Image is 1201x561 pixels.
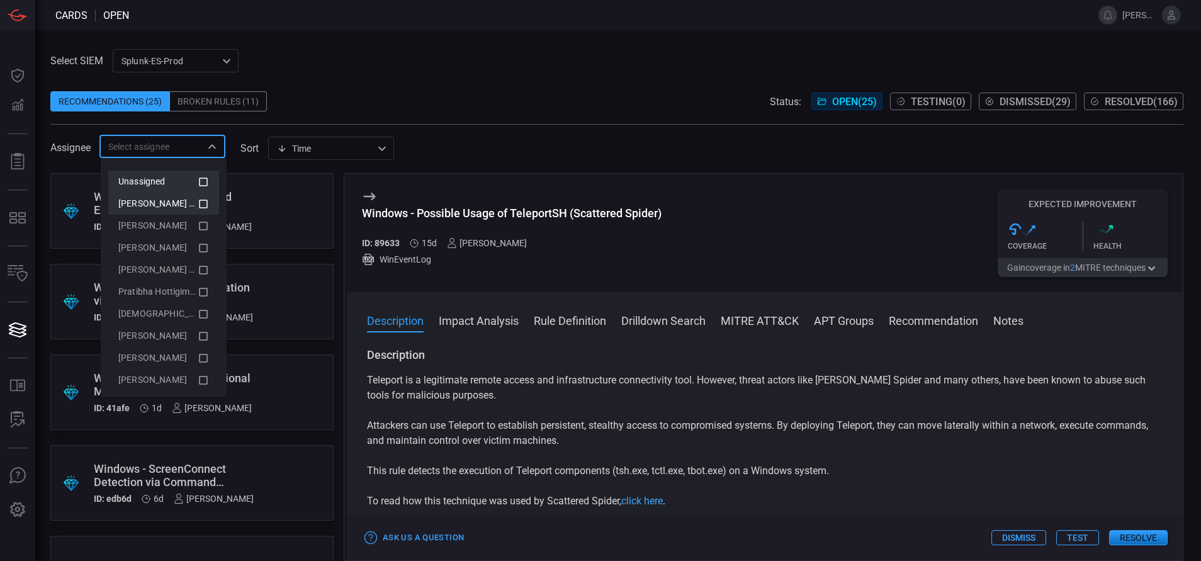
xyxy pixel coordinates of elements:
button: Resolved(166) [1084,93,1183,110]
button: Dismissed(29) [979,93,1076,110]
div: Broken Rules (11) [170,91,267,111]
div: [PERSON_NAME] [174,494,254,504]
div: Windows - ScreenConnect Detection via Command Parameters [94,462,254,489]
h3: Description [367,348,1163,363]
button: Testing(0) [890,93,971,110]
button: Resolve [1109,530,1168,545]
h5: ID: 342df [94,222,130,232]
span: Status: [770,96,801,108]
li: Mason Brand [108,259,219,281]
button: Detections [3,91,33,121]
span: Testing ( 0 ) [911,96,966,108]
span: Aug 31, 2025 11:50 AM [422,238,437,248]
div: Recommendations (25) [50,91,170,111]
span: [PERSON_NAME] Brand [118,264,213,275]
h5: ID: edb6d [94,494,132,504]
span: Cards [55,9,87,21]
li: Andrew Ghobrial [108,215,219,237]
li: Derrick Ferrier [108,237,219,259]
p: Teleport is a legitimate remote access and infrastructure connectivity tool. However, threat acto... [367,373,1163,403]
p: To read how this technique was used by Scattered Spider, . [367,494,1163,509]
label: sort [240,142,259,154]
div: [PERSON_NAME] [447,238,527,248]
span: [PERSON_NAME] (Myself) [118,198,222,208]
button: Test [1056,530,1099,545]
span: [PERSON_NAME] [118,242,187,252]
li: Vedang Ranmale [108,303,219,325]
span: Open ( 25 ) [832,96,877,108]
span: Assignee [50,142,91,154]
button: Impact Analysis [439,312,519,327]
button: MITRE ATT&CK [721,312,799,327]
button: Rule Definition [534,312,606,327]
span: Unassigned [118,176,166,186]
button: Ask Us a Question [362,528,467,548]
input: Select assignee [103,139,201,154]
div: Windows - Firewall Operational Mode Disabled [94,371,252,398]
span: Sep 09, 2025 2:15 PM [154,494,164,504]
button: Gaincoverage in2MITRE techniques [998,258,1168,277]
span: [PERSON_NAME] [118,375,187,385]
div: Health [1093,242,1168,251]
p: Attackers can use Teleport to establish persistent, stealthy access to compromised systems. By de... [367,418,1163,448]
p: Splunk-ES-Prod [121,55,218,67]
span: Sep 14, 2025 10:47 AM [152,403,162,413]
button: Drilldown Search [621,312,706,327]
div: Windows - Local Command Executed via winrs [94,190,252,217]
div: WinEventLog [362,253,662,266]
div: Windows - Possible Usage of TeleportSH (Scattered Spider) [362,207,662,220]
button: Dashboard [3,60,33,91]
button: Preferences [3,495,33,525]
div: Coverage [1008,242,1083,251]
li: bob blake [108,325,219,347]
h5: ID: 4cdaa [94,312,131,322]
span: open [103,9,129,21]
li: Unassigned [108,171,219,193]
div: Time [277,142,374,155]
button: Close [203,138,221,156]
button: Rule Catalog [3,371,33,401]
span: Resolved ( 166 ) [1105,96,1178,108]
span: [DEMOGRAPHIC_DATA][PERSON_NAME] [118,309,281,319]
li: Aravind Chinthala (Myself) [108,193,219,215]
div: [PERSON_NAME] [172,403,252,413]
button: Notes [993,312,1023,327]
span: [PERSON_NAME] [118,220,187,230]
span: [PERSON_NAME] [118,353,187,363]
button: Dismiss [991,530,1046,545]
li: drew garthe [108,347,219,369]
button: MITRE - Detection Posture [3,203,33,233]
button: Description [367,312,424,327]
button: ALERT ANALYSIS [3,405,33,435]
span: [PERSON_NAME].[PERSON_NAME] [1122,10,1157,20]
span: [PERSON_NAME] [118,331,187,341]
button: Cards [3,315,33,345]
button: Open(25) [811,93,882,110]
label: Select SIEM [50,55,103,67]
button: Reports [3,147,33,177]
a: click here [621,495,663,507]
span: Pratibha Hottigimath [118,286,203,297]
button: Recommendation [889,312,978,327]
button: Ask Us A Question [3,461,33,491]
h5: Expected Improvement [998,199,1168,209]
button: APT Groups [814,312,874,327]
li: Pratibha Hottigimath [108,281,219,303]
li: eric coffy [108,369,219,391]
button: Inventory [3,259,33,289]
span: 2 [1070,263,1075,273]
h5: ID: 89633 [362,238,400,248]
h5: ID: 41afe [94,403,130,413]
span: Dismissed ( 29 ) [1000,96,1071,108]
p: This rule detects the execution of Teleport components (tsh.exe, tctl.exe, tbot.exe) on a Windows... [367,463,1163,479]
div: Windows - Possible Exfiltration via S5CMD [94,281,253,307]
